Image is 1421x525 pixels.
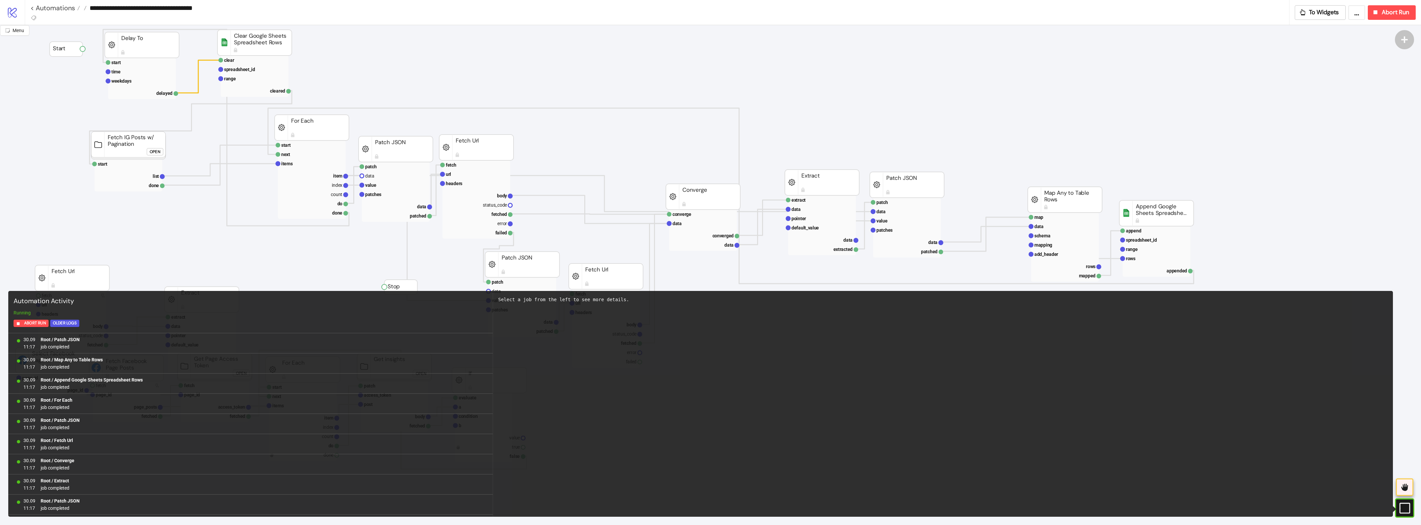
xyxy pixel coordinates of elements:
span: Abort Run [1382,9,1409,16]
text: add_header [1034,252,1058,257]
text: data [928,240,938,245]
span: job completed [41,384,143,391]
button: ... [1348,5,1365,20]
text: data [672,221,682,226]
text: headers [446,181,462,186]
a: < Automations [30,5,80,11]
span: 30.09 [23,376,35,384]
text: body [497,193,507,198]
text: fetch [446,162,456,168]
span: radius-bottomright [5,28,10,33]
text: status_code [483,202,507,208]
text: map [1034,215,1043,220]
text: pointer [791,216,806,221]
text: value [365,182,376,188]
b: Root / Patch JSON [41,498,80,504]
div: Open [150,148,160,156]
text: patch [876,200,888,205]
text: patch [365,164,377,169]
span: job completed [41,444,73,451]
b: Root / Patch JSON [41,418,80,423]
text: url [446,172,451,177]
button: Abort Run [14,320,49,327]
text: data [724,242,734,248]
text: weekdays [111,78,132,84]
text: data [843,237,853,243]
span: 11:17 [23,505,35,512]
text: patches [876,227,893,233]
span: 30.09 [23,497,35,505]
span: 11:17 [23,424,35,431]
b: Root / Append Google Sheets Spreadsheet Rows [41,377,143,383]
text: patch [492,279,503,285]
span: 30.09 [23,437,35,444]
span: Abort Run [24,319,46,327]
span: 11:17 [23,384,35,391]
text: clear [224,58,234,63]
text: append [1126,228,1141,233]
span: 11:17 [23,464,35,471]
div: Select a job from the left to see more details. [498,296,1388,303]
span: 11:17 [23,343,35,350]
text: data [365,173,374,179]
span: Menu [13,28,24,33]
span: 30.09 [23,336,35,343]
span: job completed [41,363,103,371]
span: job completed [41,343,80,350]
text: range [224,76,236,81]
text: extract [791,197,806,203]
span: job completed [41,424,80,431]
text: default_value [791,225,819,230]
text: time [111,69,121,74]
text: spreadsheet_id [1126,237,1157,243]
text: value [876,218,888,223]
b: Root / Map Any to Table Rows [41,357,103,362]
text: next [281,152,290,157]
text: items [281,161,293,166]
span: 30.09 [23,457,35,464]
button: Abort Run [1368,5,1416,20]
span: 30.09 [23,417,35,424]
text: data [417,204,426,209]
text: mapping [1034,242,1052,248]
text: rows [1126,256,1135,261]
div: Running [11,309,490,316]
text: data [876,209,886,214]
text: start [98,161,107,167]
text: error [497,221,507,226]
span: job completed [41,484,69,492]
b: Root / Fetch Url [41,438,73,443]
b: Root / Patch JSON [41,337,80,342]
text: list [153,174,159,179]
text: data [1034,224,1044,229]
button: Open [147,148,163,155]
span: job completed [41,464,74,471]
text: index [332,182,342,188]
text: converge [672,212,691,217]
span: 11:17 [23,404,35,411]
text: data [492,289,501,294]
span: To Widgets [1309,9,1339,16]
div: Older Logs [53,319,77,327]
span: 30.09 [23,356,35,363]
span: 11:17 [23,363,35,371]
text: item [333,173,342,179]
text: range [1126,247,1138,252]
text: patches [365,192,381,197]
span: 11:17 [23,484,35,492]
text: data [791,207,801,212]
text: rows [1086,264,1095,269]
button: Older Logs [50,320,79,327]
span: job completed [41,404,72,411]
text: schema [1034,233,1051,238]
text: count [331,192,342,197]
span: 30.09 [23,477,35,484]
text: spreadsheet_id [224,67,255,72]
text: start [111,60,121,65]
b: Root / Converge [41,458,74,463]
span: job completed [41,505,80,512]
button: To Widgets [1295,5,1346,20]
span: 30.09 [23,396,35,404]
b: Root / Extract [41,478,69,483]
span: 11:17 [23,444,35,451]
